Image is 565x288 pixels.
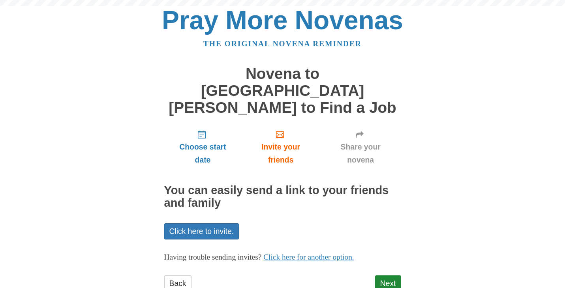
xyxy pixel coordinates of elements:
span: Invite your friends [249,140,312,166]
a: Share your novena [320,124,401,171]
span: Share your novena [328,140,393,166]
a: Choose start date [164,124,242,171]
a: The original novena reminder [203,39,362,48]
a: Invite your friends [241,124,320,171]
a: Pray More Novenas [162,6,403,35]
h2: You can easily send a link to your friends and family [164,184,401,209]
h1: Novena to [GEOGRAPHIC_DATA][PERSON_NAME] to Find a Job [164,65,401,116]
span: Choose start date [172,140,234,166]
span: Having trouble sending invites? [164,253,262,261]
a: Click here for another option. [263,253,354,261]
a: Click here to invite. [164,223,239,239]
